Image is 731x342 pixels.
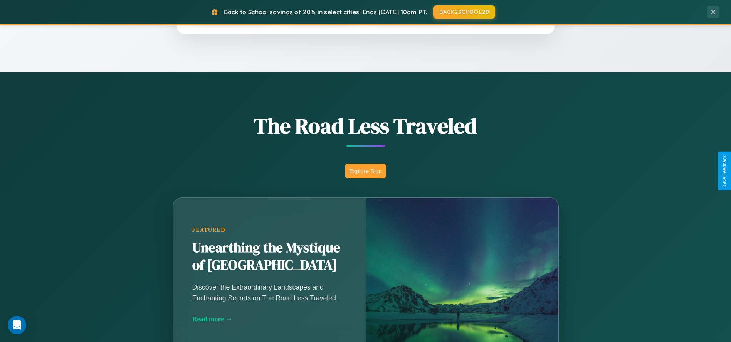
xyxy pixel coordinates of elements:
[8,316,26,334] div: Open Intercom Messenger
[224,8,427,16] span: Back to School savings of 20% in select cities! Ends [DATE] 10am PT.
[192,239,346,275] h2: Unearthing the Mystique of [GEOGRAPHIC_DATA]
[192,227,346,233] div: Featured
[722,155,727,187] div: Give Feedback
[345,164,386,178] button: Explore Blog
[192,315,346,323] div: Read more →
[192,282,346,303] p: Discover the Extraordinary Landscapes and Enchanting Secrets on The Road Less Traveled.
[433,5,495,19] button: BACK2SCHOOL20
[134,111,597,141] h1: The Road Less Traveled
